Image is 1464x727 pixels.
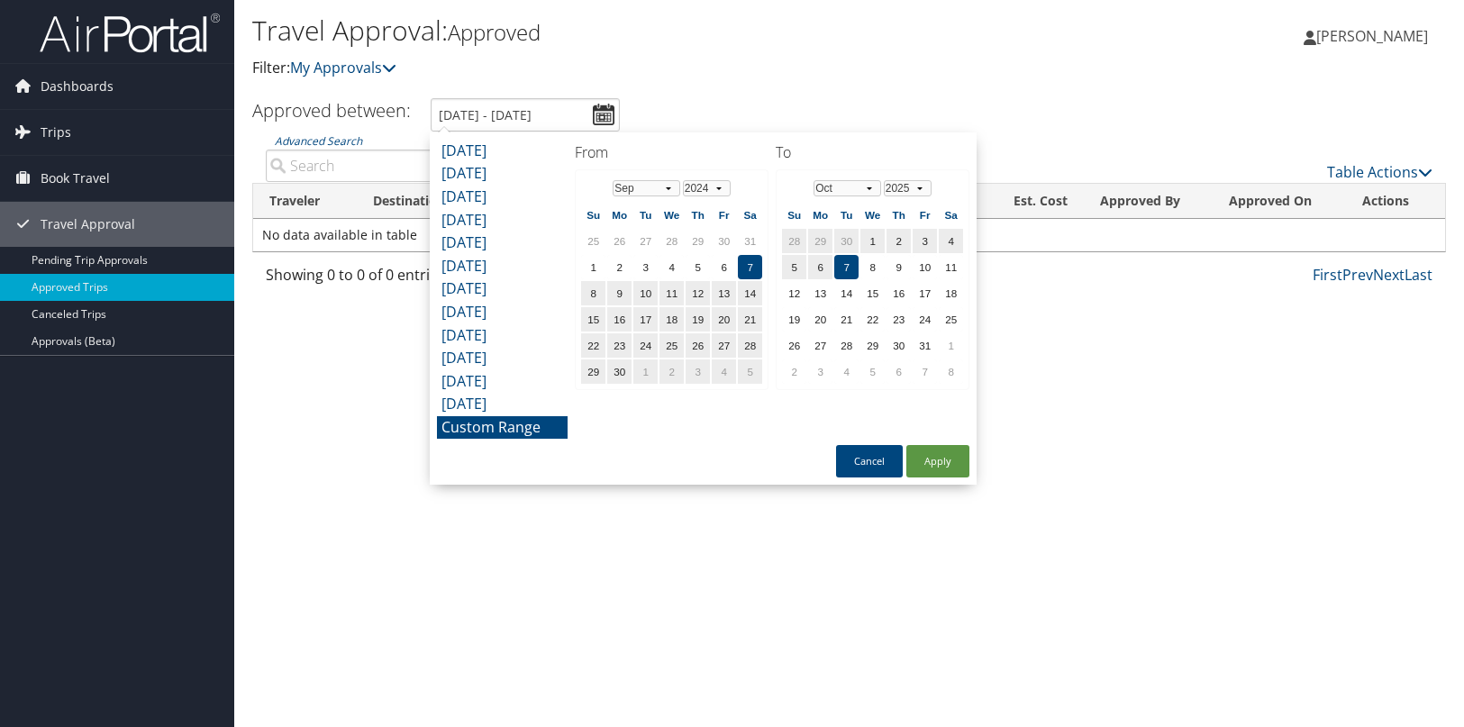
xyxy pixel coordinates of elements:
li: Custom Range [437,416,568,440]
td: 3 [808,359,832,384]
th: Tu [633,203,658,227]
td: 24 [633,333,658,358]
td: 27 [712,333,736,358]
td: 5 [782,255,806,279]
td: 3 [686,359,710,384]
span: Travel Approval [41,202,135,247]
td: 29 [686,229,710,253]
td: 8 [860,255,885,279]
th: Tu [834,203,859,227]
h1: Travel Approval: [252,12,1048,50]
td: 30 [834,229,859,253]
h4: To [776,142,969,162]
th: Th [887,203,911,227]
td: 15 [581,307,605,332]
th: Mo [808,203,832,227]
a: My Approvals [290,58,396,77]
td: 16 [887,281,911,305]
td: 22 [860,307,885,332]
li: [DATE] [437,162,568,186]
td: 17 [913,281,937,305]
td: 19 [686,307,710,332]
td: 6 [712,255,736,279]
td: 30 [712,229,736,253]
td: 27 [633,229,658,253]
td: 13 [712,281,736,305]
td: 9 [887,255,911,279]
td: 29 [808,229,832,253]
td: 25 [939,307,963,332]
button: Cancel [836,445,903,477]
span: Dashboards [41,64,114,109]
li: [DATE] [437,301,568,324]
td: 2 [887,229,911,253]
img: airportal-logo.png [40,12,220,54]
td: 16 [607,307,632,332]
th: Su [782,203,806,227]
td: 6 [887,359,911,384]
td: 10 [913,255,937,279]
li: [DATE] [437,393,568,416]
td: 29 [581,359,605,384]
th: Mo [607,203,632,227]
span: Trips [41,110,71,155]
td: 4 [939,229,963,253]
li: [DATE] [437,255,568,278]
td: 20 [712,307,736,332]
td: 21 [834,307,859,332]
td: No data available in table [253,219,1445,251]
td: 3 [633,255,658,279]
th: Th [686,203,710,227]
td: 4 [659,255,684,279]
td: 30 [887,333,911,358]
th: Actions [1346,184,1445,219]
li: [DATE] [437,370,568,394]
td: 28 [834,333,859,358]
td: 2 [659,359,684,384]
td: 5 [860,359,885,384]
td: 26 [782,333,806,358]
th: Sa [939,203,963,227]
td: 31 [738,229,762,253]
td: 25 [659,333,684,358]
th: Destination: activate to sort column ascending [357,184,487,219]
li: [DATE] [437,140,568,163]
td: 11 [939,255,963,279]
td: 30 [607,359,632,384]
td: 21 [738,307,762,332]
td: 8 [939,359,963,384]
td: 11 [659,281,684,305]
li: [DATE] [437,324,568,348]
th: Est. Cost: activate to sort column ascending [995,184,1084,219]
td: 15 [860,281,885,305]
a: Last [1405,265,1432,285]
td: 2 [607,255,632,279]
td: 17 [633,307,658,332]
td: 4 [834,359,859,384]
a: Table Actions [1327,162,1432,182]
th: We [659,203,684,227]
th: Fr [712,203,736,227]
h4: From [575,142,768,162]
input: [DATE] - [DATE] [431,98,620,132]
td: 7 [913,359,937,384]
th: Fr [913,203,937,227]
th: Su [581,203,605,227]
td: 28 [738,333,762,358]
th: Traveler: activate to sort column ascending [253,184,357,219]
td: 1 [633,359,658,384]
small: Approved [448,17,541,47]
td: 13 [808,281,832,305]
li: [DATE] [437,277,568,301]
td: 28 [782,229,806,253]
td: 26 [686,333,710,358]
td: 18 [939,281,963,305]
td: 31 [913,333,937,358]
h3: Approved between: [252,98,411,123]
li: [DATE] [437,209,568,232]
td: 25 [581,229,605,253]
input: Advanced Search [266,150,537,182]
button: Apply [906,445,969,477]
td: 14 [834,281,859,305]
td: 9 [607,281,632,305]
